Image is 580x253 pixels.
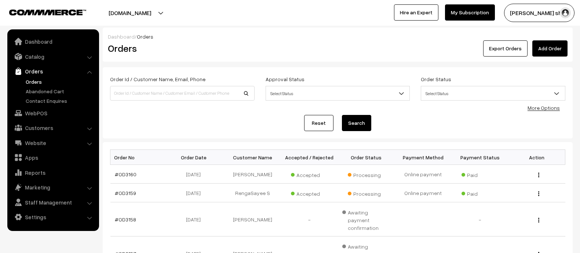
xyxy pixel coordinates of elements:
img: user [560,7,571,18]
th: Payment Status [452,150,508,165]
a: WebPOS [9,106,96,120]
a: Reports [9,166,96,179]
a: #OD3159 [115,190,136,196]
a: Catalog [9,50,96,63]
a: COMMMERCE [9,7,73,16]
img: Menu [538,173,539,177]
span: Orders [137,33,153,40]
span: Processing [348,169,384,179]
a: Contact Enquires [24,97,96,105]
a: Hire an Expert [394,4,438,21]
label: Order Status [421,75,451,83]
th: Accepted / Rejected [281,150,338,165]
td: [PERSON_NAME] [224,202,281,236]
button: [DOMAIN_NAME] [83,4,177,22]
span: Processing [348,188,384,198]
button: Export Orders [483,40,528,57]
a: Customers [9,121,96,134]
th: Order Date [167,150,224,165]
span: Awaiting payment confirmation [342,207,390,232]
td: Online payment [395,165,452,184]
a: Orders [9,65,96,78]
span: Select Status [266,87,410,100]
span: Select Status [266,86,410,101]
th: Payment Method [395,150,452,165]
a: Abandoned Cart [24,87,96,95]
a: Dashboard [9,35,96,48]
span: Select Status [421,87,565,100]
img: Menu [538,218,539,223]
span: Accepted [291,188,328,198]
td: [PERSON_NAME] [224,165,281,184]
td: [DATE] [167,184,224,202]
img: COMMMERCE [9,10,86,15]
a: Reset [304,115,333,131]
td: [DATE] [167,165,224,184]
a: Dashboard [108,33,135,40]
img: Menu [538,191,539,196]
th: Customer Name [224,150,281,165]
td: [DATE] [167,202,224,236]
td: - [452,202,508,236]
a: More Options [528,105,560,111]
th: Order No [110,150,167,165]
a: Settings [9,210,96,224]
div: / [108,33,568,40]
span: Paid [462,188,498,198]
th: Action [508,150,565,165]
button: Search [342,115,371,131]
a: #OD3158 [115,216,136,223]
h2: Orders [108,43,254,54]
th: Order Status [338,150,395,165]
a: Apps [9,151,96,164]
span: Paid [462,169,498,179]
input: Order Id / Customer Name / Customer Email / Customer Phone [110,86,255,101]
span: Accepted [291,169,328,179]
a: My Subscription [445,4,495,21]
td: - [281,202,338,236]
a: Orders [24,78,96,86]
span: Select Status [421,86,565,101]
a: Add Order [532,40,568,57]
button: [PERSON_NAME] sha… [504,4,574,22]
td: Online payment [395,184,452,202]
a: Website [9,136,96,149]
a: Marketing [9,181,96,194]
a: Staff Management [9,196,96,209]
a: #OD3160 [115,171,136,177]
label: Order Id / Customer Name, Email, Phone [110,75,205,83]
td: RengaSayee S [224,184,281,202]
label: Approval Status [266,75,304,83]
